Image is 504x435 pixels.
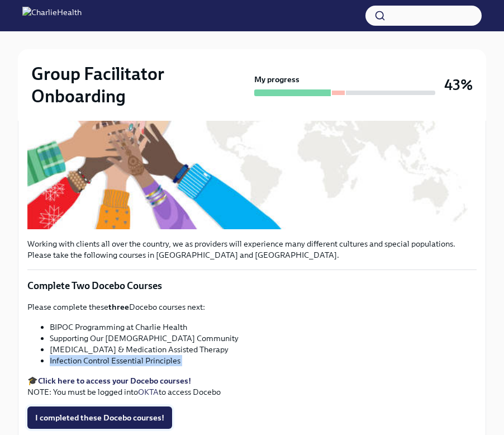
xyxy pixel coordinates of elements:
button: Zoom image [27,45,477,229]
p: Please complete these Docebo courses next: [27,301,477,313]
strong: My progress [254,74,299,85]
h3: 43% [444,75,473,95]
p: Complete Two Docebo Courses [27,279,477,292]
li: [MEDICAL_DATA] & Medication Assisted Therapy [50,344,477,355]
a: Click here to access your Docebo courses! [38,376,191,386]
li: Infection Control Essential Principles [50,355,477,366]
p: Working with clients all over the country, we as providers will experience many different culture... [27,238,477,261]
button: I completed these Docebo courses! [27,406,172,429]
strong: three [108,302,129,312]
img: CharlieHealth [22,7,82,25]
a: OKTA [138,387,159,397]
span: I completed these Docebo courses! [35,412,164,423]
h2: Group Facilitator Onboarding [31,63,250,107]
li: Supporting Our [DEMOGRAPHIC_DATA] Community [50,333,477,344]
p: 🎓 NOTE: You must be logged into to access Docebo [27,375,477,398]
li: BIPOC Programming at Charlie Health [50,321,477,333]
